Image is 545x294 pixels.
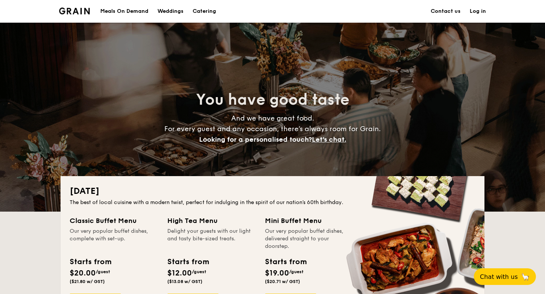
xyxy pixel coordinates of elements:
img: Grain [59,8,90,14]
span: And we have great food. For every guest and any occasion, there’s always room for Grain. [164,114,381,144]
span: Chat with us [480,273,518,280]
div: Starts from [167,256,209,268]
div: Delight your guests with our light and tasty bite-sized treats. [167,227,256,250]
span: ($21.80 w/ GST) [70,279,105,284]
span: ($13.08 w/ GST) [167,279,202,284]
div: Starts from [70,256,111,268]
span: /guest [192,269,206,274]
span: Let's chat. [312,135,346,144]
button: Chat with us🦙 [474,268,536,285]
div: Classic Buffet Menu [70,215,158,226]
h2: [DATE] [70,185,475,197]
div: The best of local cuisine with a modern twist, perfect for indulging in the spirit of our nation’... [70,199,475,206]
div: Starts from [265,256,306,268]
span: /guest [96,269,110,274]
div: Our very popular buffet dishes, delivered straight to your doorstep. [265,227,353,250]
span: $19.00 [265,269,289,278]
a: Logotype [59,8,90,14]
div: High Tea Menu [167,215,256,226]
div: Our very popular buffet dishes, complete with set-up. [70,227,158,250]
div: Mini Buffet Menu [265,215,353,226]
span: Looking for a personalised touch? [199,135,312,144]
span: $12.00 [167,269,192,278]
span: You have good taste [196,91,349,109]
span: ($20.71 w/ GST) [265,279,300,284]
span: $20.00 [70,269,96,278]
span: /guest [289,269,304,274]
span: 🦙 [521,272,530,281]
